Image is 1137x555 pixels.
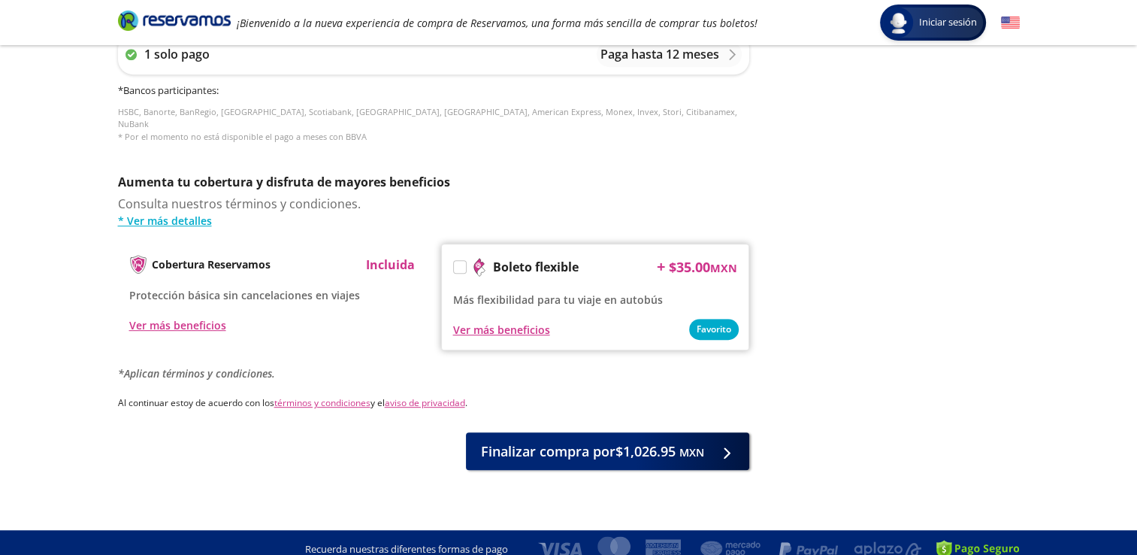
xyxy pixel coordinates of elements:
a: aviso de privacidad [385,396,465,409]
p: Boleto flexible [493,258,579,276]
small: MXN [679,445,704,459]
span: $ 35.00 [669,257,737,277]
a: términos y condiciones [274,396,370,409]
em: ¡Bienvenido a la nueva experiencia de compra de Reservamos, una forma más sencilla de comprar tus... [237,16,757,30]
i: Brand Logo [118,9,231,32]
p: *Aplican términos y condiciones. [118,365,749,381]
h6: * Bancos participantes : [118,83,749,99]
span: * Por el momento no está disponible el pago a meses con BBVA [118,131,367,142]
span: Iniciar sesión [913,15,983,30]
span: Más flexibilidad para tu viaje en autobús [453,293,663,307]
button: Ver más beneficios [453,322,550,338]
p: Al continuar estoy de acuerdo con los y el . [118,396,749,410]
p: + [657,256,665,278]
span: Protección básica sin cancelaciones en viajes [129,288,360,302]
button: Finalizar compra por$1,026.95 MXN [466,432,749,470]
p: Incluida [366,256,415,274]
span: Finalizar compra por $1,026.95 [481,441,704,462]
small: MXN [710,261,737,275]
a: * Ver más detalles [118,213,749,229]
p: Cobertura Reservamos [152,256,271,272]
p: 1 solo pago [144,45,210,63]
p: Aumenta tu cobertura y disfruta de mayores beneficios [118,173,749,191]
p: Paga hasta 12 meses [600,45,719,63]
p: HSBC, Banorte, BanRegio, [GEOGRAPHIC_DATA], Scotiabank, [GEOGRAPHIC_DATA], [GEOGRAPHIC_DATA], Ame... [118,106,749,144]
a: Brand Logo [118,9,231,36]
button: English [1001,14,1020,32]
button: Ver más beneficios [129,317,226,333]
div: Consulta nuestros términos y condiciones. [118,195,749,229]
